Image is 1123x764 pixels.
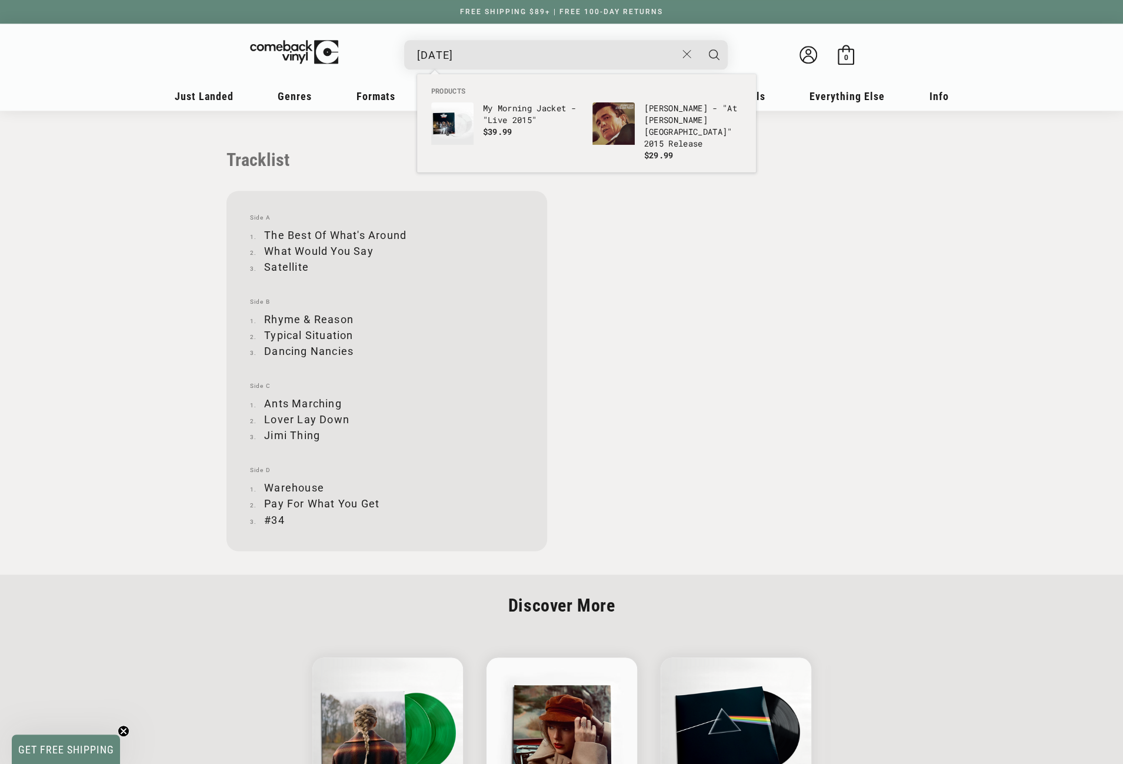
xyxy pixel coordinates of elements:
[483,102,581,126] p: My Morning Jacket - "Live 2015"
[483,126,512,137] span: $39.99
[250,511,524,527] li: #34
[250,243,524,259] li: What Would You Say
[929,90,949,102] span: Info
[250,343,524,359] li: Dancing Nancies
[644,150,674,161] span: $29.99
[250,311,524,327] li: Rhyme & Reason
[431,102,474,145] img: My Morning Jacket - "Live 2015"
[250,214,524,221] span: Side A
[250,327,524,343] li: Typical Situation
[592,102,635,145] img: Johnny Cash - "At Folsom Prison" 2015 Release
[844,53,848,62] span: 0
[699,40,729,69] button: Search
[226,150,547,170] p: Tracklist
[175,90,234,102] span: Just Landed
[250,411,524,427] li: Lover Lay Down
[425,86,748,97] li: Products
[587,97,748,167] li: products: Johnny Cash - "At Folsom Prison" 2015 Release
[644,102,742,150] p: [PERSON_NAME] - "At [PERSON_NAME][GEOGRAPHIC_DATA]" 2015 Release
[18,743,114,756] span: GET FREE SHIPPING
[278,90,312,102] span: Genres
[250,227,524,243] li: The Best Of What's Around
[250,427,524,443] li: Jimi Thing
[250,298,524,305] span: Side B
[417,74,756,172] div: Products
[809,90,885,102] span: Everything Else
[676,41,698,67] button: Close
[250,259,524,275] li: Satellite
[250,396,524,411] li: Ants Marching
[417,43,677,67] input: When autocomplete results are available use up and down arrows to review and enter to select
[250,383,524,390] span: Side C
[118,725,129,737] button: Close teaser
[425,97,587,165] li: products: My Morning Jacket - "Live 2015"
[431,102,581,159] a: My Morning Jacket - "Live 2015" My Morning Jacket - "Live 2015" $39.99
[12,735,120,764] div: GET FREE SHIPPINGClose teaser
[250,480,524,496] li: Warehouse
[250,467,524,474] span: Side D
[404,40,728,69] div: Search
[250,496,524,511] li: Pay For What You Get
[356,90,395,102] span: Formats
[448,8,675,16] a: FREE SHIPPING $89+ | FREE 100-DAY RETURNS
[592,102,742,161] a: Johnny Cash - "At Folsom Prison" 2015 Release [PERSON_NAME] - "At [PERSON_NAME][GEOGRAPHIC_DATA]"...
